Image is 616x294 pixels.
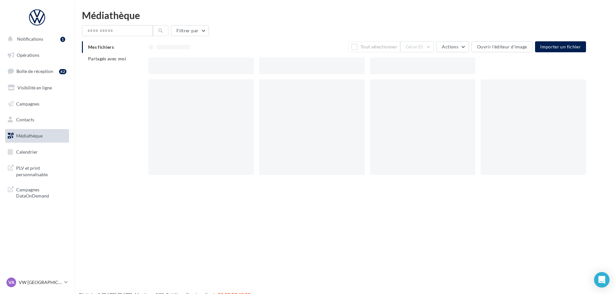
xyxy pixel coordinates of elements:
span: Actions [442,44,458,49]
span: Campagnes [16,101,39,106]
a: Visibilité en ligne [4,81,70,95]
button: Tout sélectionner [348,41,400,52]
span: Médiathèque [16,133,43,138]
div: Open Intercom Messenger [594,272,610,288]
span: PLV et print personnalisable [16,164,66,177]
button: Actions [436,41,469,52]
span: Notifications [17,36,43,42]
button: Filtrer par [171,25,209,36]
button: Importer un fichier [535,41,586,52]
a: Calendrier [4,145,70,159]
div: 42 [59,69,66,74]
span: (0) [418,44,423,49]
button: Gérer(0) [400,41,434,52]
a: Boîte de réception42 [4,64,70,78]
span: Opérations [17,52,39,58]
span: Importer un fichier [540,44,581,49]
p: VW [GEOGRAPHIC_DATA] [19,279,62,286]
a: VA VW [GEOGRAPHIC_DATA] [5,276,69,289]
a: Médiathèque [4,129,70,143]
a: PLV et print personnalisable [4,161,70,180]
a: Campagnes DataOnDemand [4,183,70,202]
a: Opérations [4,48,70,62]
div: Médiathèque [82,10,608,20]
span: Partagés avec moi [88,56,126,61]
a: Contacts [4,113,70,127]
span: Calendrier [16,149,38,155]
span: Mes fichiers [88,44,114,50]
button: Ouvrir l'éditeur d'image [472,41,532,52]
a: Campagnes [4,97,70,111]
span: Campagnes DataOnDemand [16,185,66,199]
div: 1 [60,37,65,42]
button: Notifications 1 [4,32,68,46]
span: Boîte de réception [16,68,53,74]
span: Visibilité en ligne [17,85,52,90]
span: VA [8,279,15,286]
span: Contacts [16,117,34,122]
